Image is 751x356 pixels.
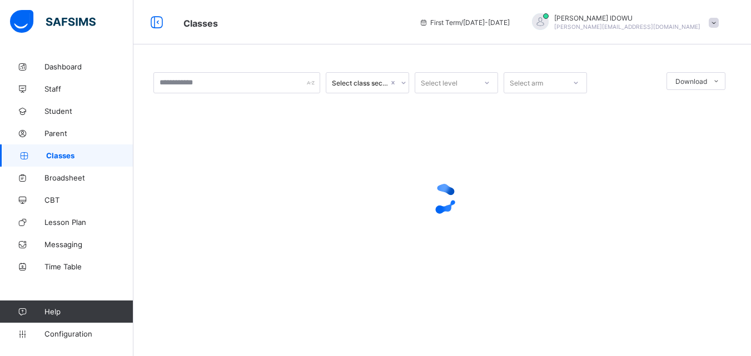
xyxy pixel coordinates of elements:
span: [PERSON_NAME] IDOWU [554,14,700,22]
span: session/term information [419,18,510,27]
span: Time Table [44,262,133,271]
span: Download [675,77,707,86]
span: [PERSON_NAME][EMAIL_ADDRESS][DOMAIN_NAME] [554,23,700,30]
span: Parent [44,129,133,138]
span: Staff [44,84,133,93]
span: Dashboard [44,62,133,71]
div: Select arm [510,72,543,93]
img: safsims [10,10,96,33]
span: Help [44,307,133,316]
span: Broadsheet [44,173,133,182]
span: Lesson Plan [44,218,133,227]
span: Student [44,107,133,116]
span: Configuration [44,329,133,338]
span: Messaging [44,240,133,249]
div: Select level [421,72,457,93]
span: CBT [44,195,133,204]
div: DORCASIDOWU [521,13,724,32]
span: Classes [46,151,133,160]
div: Select class section [332,79,389,87]
span: Classes [183,18,218,29]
